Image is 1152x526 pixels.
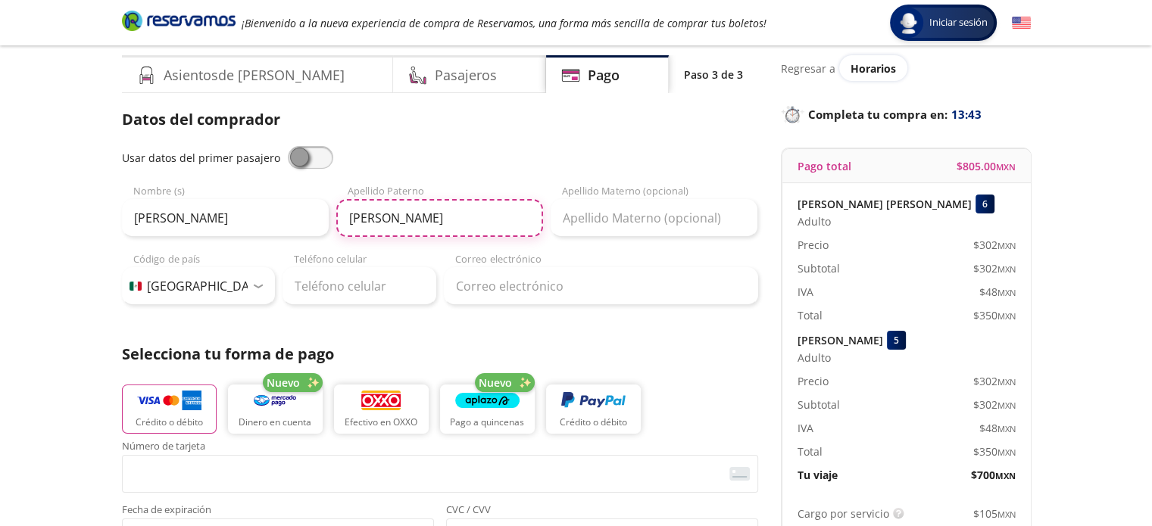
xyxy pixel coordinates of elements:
p: Crédito o débito [136,416,203,429]
small: MXN [997,400,1016,411]
p: Pago total [798,158,851,174]
small: MXN [995,470,1016,481]
p: Selecciona tu forma de pago [122,343,758,366]
p: Precio [798,373,829,389]
p: Subtotal [798,397,840,412]
p: Crédito o débito [560,416,627,429]
span: Fecha de expiración [122,505,434,518]
input: Nombre (s) [122,199,329,237]
p: Pago a quincenas [450,416,524,429]
i: Brand Logo [122,9,236,32]
p: Completa tu compra en : [781,104,1031,125]
span: Horarios [851,61,896,76]
p: Tu viaje [798,467,838,483]
p: Cargo por servicio [798,506,889,521]
p: Datos del comprador [122,108,758,131]
small: MXN [997,509,1016,520]
p: Total [798,307,823,323]
div: 6 [976,195,994,213]
span: Iniciar sesión [923,15,994,30]
span: $ 302 [973,260,1016,276]
img: MX [130,282,142,291]
button: Crédito o débito [122,384,217,434]
p: Precio [798,237,829,253]
img: card [729,467,750,481]
span: $ 48 [979,420,1016,436]
span: $ 350 [973,444,1016,459]
p: IVA [798,420,813,436]
button: Efectivo en OXXO [334,384,429,434]
span: $ 700 [971,467,1016,483]
button: English [1012,14,1031,33]
input: Teléfono celular [283,267,436,305]
p: [PERSON_NAME] [PERSON_NAME] [798,196,972,212]
p: Total [798,444,823,459]
span: Adulto [798,350,831,366]
span: $ 48 [979,284,1016,300]
p: Paso 3 de 3 [684,67,743,82]
span: Usar datos del primer pasajero [122,151,280,165]
span: 13:43 [951,106,982,123]
span: $ 302 [973,237,1016,253]
input: Apellido Paterno [336,199,543,237]
small: MXN [997,263,1016,275]
iframe: Iframe del número de tarjeta asegurada [129,459,751,488]
span: Nuevo [479,375,512,391]
h4: Pago [588,65,620,86]
p: IVA [798,284,813,300]
small: MXN [997,287,1016,298]
input: Correo electrónico [444,267,758,305]
span: Nuevo [267,375,300,391]
small: MXN [996,161,1016,173]
span: $ 302 [973,373,1016,389]
button: Pago a quincenas [440,384,535,434]
span: Número de tarjeta [122,441,758,455]
em: ¡Bienvenido a la nueva experiencia de compra de Reservamos, una forma más sencilla de comprar tus... [242,16,766,30]
small: MXN [997,423,1016,434]
small: MXN [997,447,1016,458]
button: Crédito o débito [546,384,641,434]
span: CVC / CVV [446,505,758,518]
h4: Asientos de [PERSON_NAME] [164,65,345,86]
p: Subtotal [798,260,840,276]
a: Brand Logo [122,9,236,36]
input: Apellido Materno (opcional) [551,199,757,237]
h4: Pasajeros [435,65,497,86]
p: Regresar a [781,61,835,76]
p: Dinero en cuenta [239,416,311,429]
span: Adulto [798,213,831,229]
p: [PERSON_NAME] [798,332,883,348]
small: MXN [997,310,1016,322]
div: Regresar a ver horarios [781,55,1031,81]
small: MXN [997,376,1016,387]
span: $ 350 [973,307,1016,323]
small: MXN [997,240,1016,251]
button: Dinero en cuenta [228,384,323,434]
span: $ 805.00 [957,158,1016,174]
span: $ 302 [973,397,1016,412]
p: Efectivo en OXXO [345,416,417,429]
span: $ 105 [973,506,1016,521]
div: 5 [887,331,906,350]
